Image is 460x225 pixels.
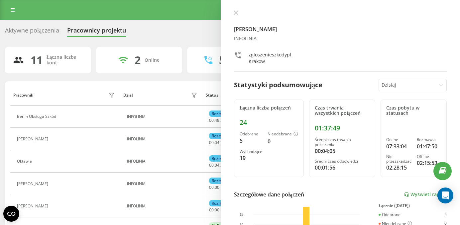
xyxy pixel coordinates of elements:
[234,80,322,90] div: Statystyki podsumowujące
[5,27,59,37] div: Aktywne połączenia
[17,114,58,119] div: Berlin Obsługa Szkód
[17,182,50,186] div: [PERSON_NAME]
[209,155,233,162] div: Rozmawia
[209,118,225,123] div: : :
[209,117,214,123] span: 00
[135,54,141,66] div: 2
[3,206,19,222] button: Open CMP widget
[47,54,83,66] div: Łączna liczba kont
[209,185,214,190] span: 00
[249,51,296,65] div: zgloszenieszkodypl_Krakow
[17,204,50,208] div: [PERSON_NAME]
[240,149,262,154] div: Wychodzące
[234,36,447,41] div: INFOLINIA
[206,93,218,98] div: Status
[127,159,199,164] div: INFOLINIA
[209,185,225,190] div: : :
[219,54,225,66] div: 5
[437,187,453,203] div: Open Intercom Messenger
[17,159,34,164] div: Oktawia
[315,137,370,147] div: Średni czas trwania połączenia
[234,190,304,198] div: Szczegółowe dane połączeń
[215,185,219,190] span: 00
[209,208,225,212] div: : :
[240,118,298,126] div: 24
[215,117,219,123] span: 48
[209,111,233,117] div: Rozmawia
[123,93,133,98] div: Dział
[417,154,441,159] div: Offline
[386,142,411,150] div: 07:33:04
[215,140,219,145] span: 04
[67,27,126,37] div: Pracownicy projektu
[31,54,43,66] div: 11
[234,25,447,33] h4: [PERSON_NAME]
[404,192,447,197] a: Wyświetl raport
[209,140,214,145] span: 00
[315,159,370,164] div: Średni czas odpowiedzi
[209,178,233,184] div: Rozmawia
[209,133,233,139] div: Rozmawia
[127,182,199,186] div: INFOLINIA
[127,114,199,119] div: INFOLINIA
[127,204,199,208] div: INFOLINIA
[209,207,214,213] span: 00
[17,137,50,141] div: [PERSON_NAME]
[315,164,370,172] div: 00:01:56
[215,162,219,168] span: 04
[268,132,298,137] div: Nieodebrane
[209,163,225,168] div: : :
[209,162,214,168] span: 00
[379,203,447,208] div: Łącznie ([DATE])
[145,57,160,63] div: Online
[444,212,447,217] div: 5
[127,137,199,141] div: INFOLINIA
[240,137,262,145] div: 5
[417,137,441,142] div: Rozmawia
[13,93,33,98] div: Pracownik
[386,164,411,172] div: 02:28:15
[315,124,370,132] div: 01:37:49
[215,207,219,213] span: 00
[379,212,401,217] div: Odebrane
[417,159,441,167] div: 02:15:53
[240,154,262,162] div: 19
[315,147,370,155] div: 00:04:05
[386,105,441,116] div: Czas pobytu w statusach
[240,132,262,136] div: Odebrane
[209,140,225,145] div: : :
[209,200,233,206] div: Rozmawia
[240,213,244,217] text: 15
[315,105,370,116] div: Czas trwania wszystkich połączeń
[386,137,411,142] div: Online
[240,105,298,111] div: Łączna liczba połączeń
[417,142,441,150] div: 01:47:50
[386,154,411,164] div: Nie przeszkadzać
[268,137,298,145] div: 0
